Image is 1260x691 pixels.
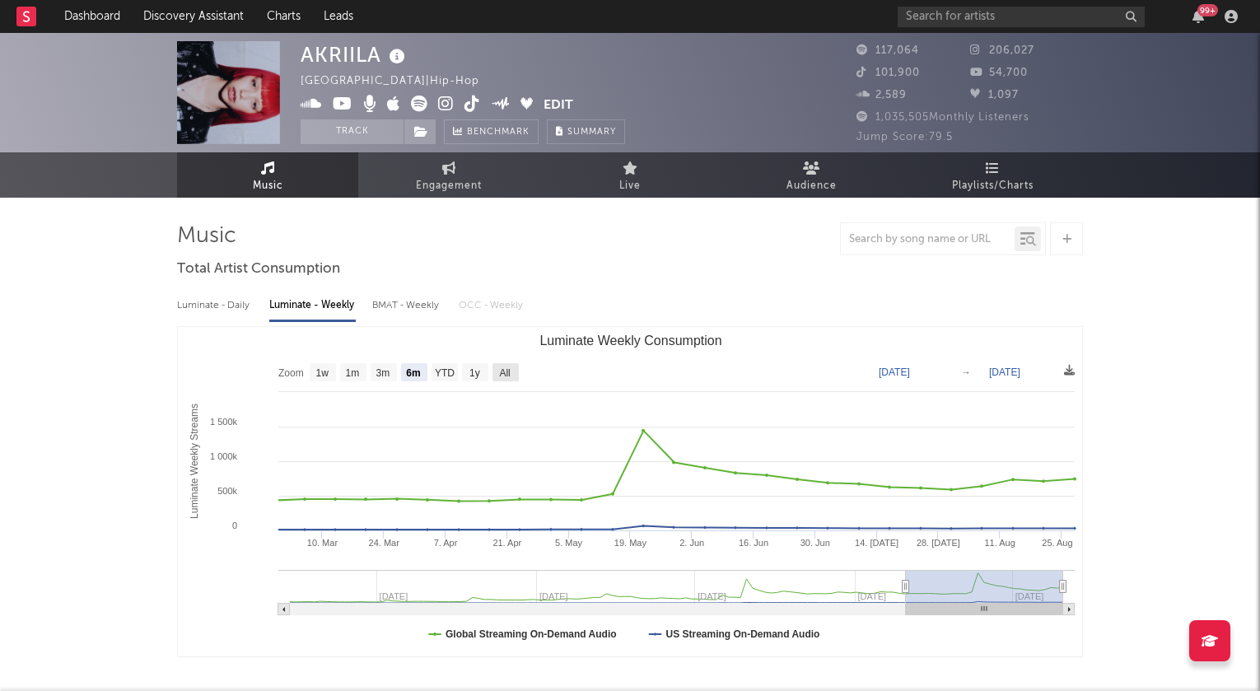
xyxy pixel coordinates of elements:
div: BMAT - Weekly [372,292,442,320]
text: Luminate Weekly Streams [189,404,200,519]
span: Summary [567,128,616,137]
text: [DATE] [989,367,1020,378]
div: AKRIILA [301,41,409,68]
span: 54,700 [970,68,1028,78]
span: 2,589 [856,90,907,100]
text: US Streaming On-Demand Audio [665,628,819,640]
text: 10. Mar [307,538,338,548]
span: Engagement [416,176,482,196]
text: 19. May [614,538,647,548]
input: Search for artists [898,7,1145,27]
a: Engagement [358,152,539,198]
text: 1 000k [210,451,238,461]
text: All [499,367,510,379]
span: 1,035,505 Monthly Listeners [856,112,1029,123]
text: 1w [316,367,329,379]
text: 21. Apr [492,538,521,548]
svg: Luminate Weekly Consumption [178,327,1083,656]
text: YTD [435,367,455,379]
text: [DATE] [879,367,910,378]
a: Live [539,152,721,198]
div: [GEOGRAPHIC_DATA] | Hip-Hop [301,72,498,91]
text: 0 [232,521,237,530]
text: 14. [DATE] [855,538,898,548]
div: Luminate - Weekly [269,292,356,320]
text: → [961,367,971,378]
text: 500k [217,486,237,496]
text: 7. Apr [434,538,458,548]
text: 25. Aug [1042,538,1072,548]
a: Playlists/Charts [902,152,1083,198]
a: Benchmark [444,119,539,144]
text: 3m [376,367,390,379]
text: Luminate Weekly Consumption [539,334,721,348]
span: Audience [786,176,837,196]
a: Audience [721,152,902,198]
span: 117,064 [856,45,919,56]
span: Total Artist Consumption [177,259,340,279]
text: 1 500k [210,417,238,427]
text: Zoom [278,367,304,379]
text: 30. Jun [800,538,830,548]
span: Live [619,176,641,196]
span: 1,097 [970,90,1019,100]
text: 1y [469,367,480,379]
span: Music [253,176,283,196]
a: Music [177,152,358,198]
div: Luminate - Daily [177,292,253,320]
text: 2. Jun [679,538,704,548]
span: Playlists/Charts [952,176,1034,196]
button: 99+ [1192,10,1204,23]
button: Summary [547,119,625,144]
text: 11. Aug [985,538,1015,548]
button: Track [301,119,404,144]
text: 28. [DATE] [917,538,960,548]
text: 16. Jun [739,538,768,548]
span: Jump Score: 79.5 [856,132,953,142]
text: Global Streaming On-Demand Audio [446,628,617,640]
button: Edit [544,96,573,116]
text: 24. Mar [369,538,400,548]
span: Benchmark [467,123,530,142]
div: 99 + [1197,4,1218,16]
span: 101,900 [856,68,920,78]
text: 6m [406,367,420,379]
text: 1m [346,367,360,379]
input: Search by song name or URL [841,233,1015,246]
span: 206,027 [970,45,1034,56]
text: 5. May [555,538,583,548]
